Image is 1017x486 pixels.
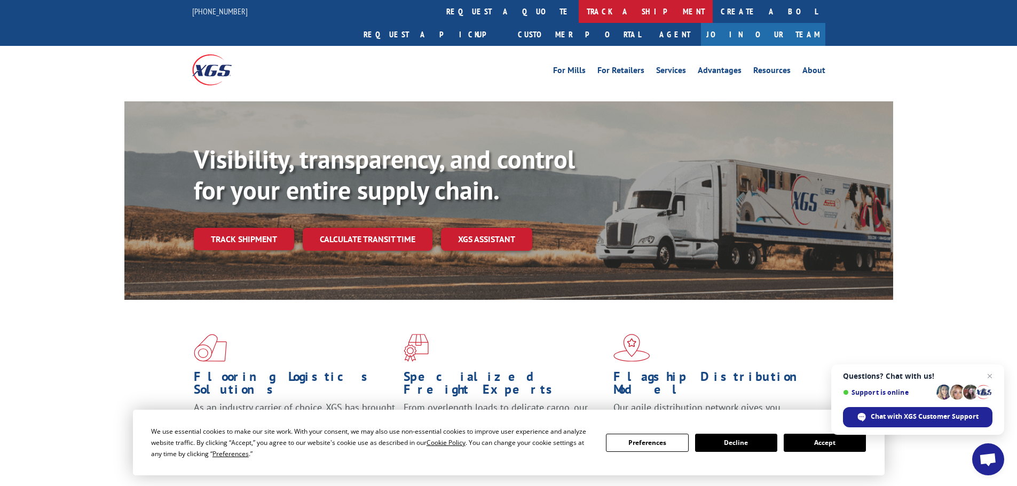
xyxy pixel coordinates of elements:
span: Questions? Chat with us! [843,372,992,380]
a: XGS ASSISTANT [441,228,532,251]
span: Cookie Policy [427,438,466,447]
h1: Flagship Distribution Model [613,370,815,401]
a: For Retailers [597,66,644,78]
div: We use essential cookies to make our site work. With your consent, we may also use non-essential ... [151,426,593,459]
a: Advantages [698,66,742,78]
div: Cookie Consent Prompt [133,410,885,475]
span: Our agile distribution network gives you nationwide inventory management on demand. [613,401,810,426]
span: Support is online [843,388,933,396]
a: Request a pickup [356,23,510,46]
a: Resources [753,66,791,78]
a: Track shipment [194,228,294,250]
h1: Specialized Freight Experts [404,370,605,401]
b: Visibility, transparency, and control for your entire supply chain. [194,142,575,206]
img: xgs-icon-total-supply-chain-intelligence-red [194,334,227,362]
span: As an industry carrier of choice, XGS has brought innovation and dedication to flooring logistics... [194,401,395,439]
h1: Flooring Logistics Solutions [194,370,396,401]
a: For Mills [553,66,586,78]
a: Agent [649,23,701,46]
a: About [802,66,825,78]
a: Calculate transit time [303,228,432,251]
img: xgs-icon-focused-on-flooring-red [404,334,429,362]
div: Chat with XGS Customer Support [843,407,992,427]
a: [PHONE_NUMBER] [192,6,248,17]
p: From overlength loads to delicate cargo, our experienced staff knows the best way to move your fr... [404,401,605,449]
button: Preferences [606,434,688,452]
span: Close chat [983,370,996,383]
button: Accept [784,434,866,452]
img: xgs-icon-flagship-distribution-model-red [613,334,650,362]
a: Customer Portal [510,23,649,46]
a: Services [656,66,686,78]
div: Open chat [972,443,1004,475]
span: Chat with XGS Customer Support [871,412,979,421]
span: Preferences [212,449,249,458]
button: Decline [695,434,777,452]
a: Join Our Team [701,23,825,46]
